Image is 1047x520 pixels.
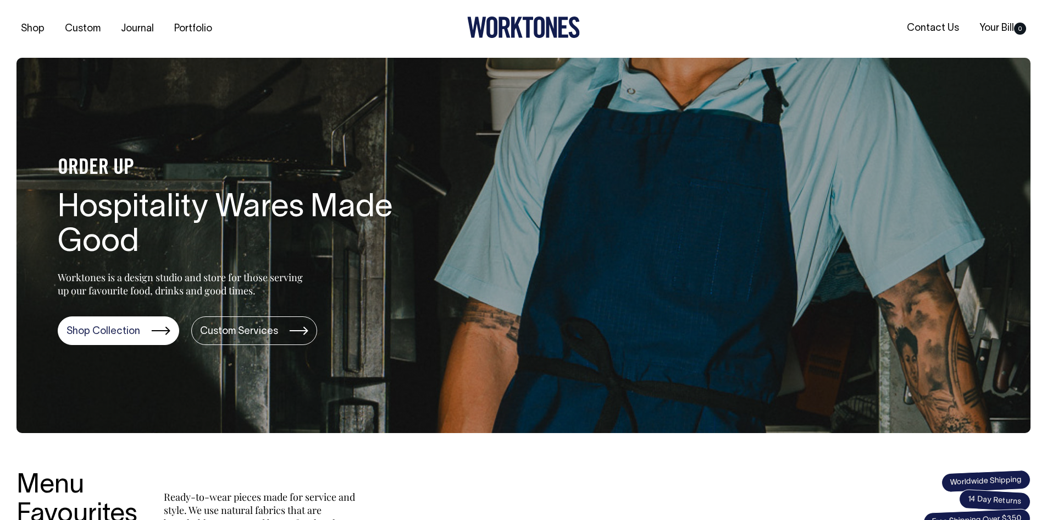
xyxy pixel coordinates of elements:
a: Journal [117,20,158,38]
a: Shop Collection [58,316,179,345]
a: Your Bill0 [975,19,1031,37]
a: Shop [16,20,49,38]
p: Worktones is a design studio and store for those serving up our favourite food, drinks and good t... [58,271,308,297]
a: Portfolio [170,20,217,38]
h1: Hospitality Wares Made Good [58,191,409,261]
span: 14 Day Returns [959,489,1031,512]
span: Worldwide Shipping [941,469,1031,492]
a: Custom [60,20,105,38]
span: 0 [1014,23,1026,35]
a: Contact Us [902,19,963,37]
h4: ORDER UP [58,157,409,180]
a: Custom Services [191,316,317,345]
